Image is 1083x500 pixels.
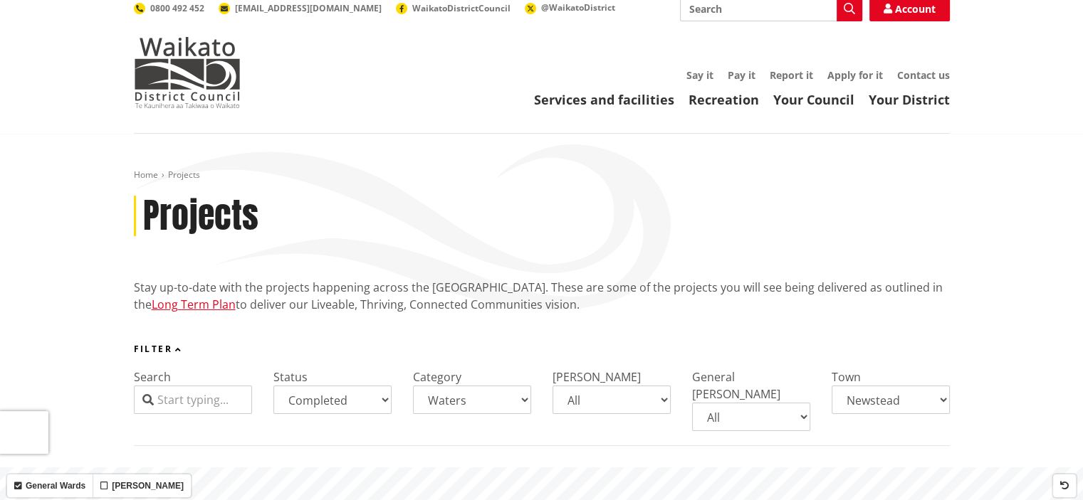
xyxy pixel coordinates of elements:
[689,91,759,108] a: Recreation
[134,169,950,181] nav: breadcrumb
[396,2,511,14] a: WaikatoDistrictCouncil
[770,68,813,82] a: Report it
[150,2,204,14] span: 0800 492 452
[7,474,93,497] label: General Wards
[168,169,200,181] span: Projects
[134,279,950,313] p: Stay up-to-date with the projects happening across the [GEOGRAPHIC_DATA]. These are some of the p...
[553,369,641,385] label: [PERSON_NAME]
[152,297,236,312] a: Long Term Plan
[534,91,674,108] a: Services and facilities
[686,68,713,82] a: Say it
[235,2,382,14] span: [EMAIL_ADDRESS][DOMAIN_NAME]
[692,369,780,402] label: General [PERSON_NAME]
[897,68,950,82] a: Contact us
[219,2,382,14] a: [EMAIL_ADDRESS][DOMAIN_NAME]
[525,1,615,14] a: @WaikatoDistrict
[1017,440,1069,491] iframe: Messenger Launcher
[827,68,883,82] a: Apply for it
[134,37,241,108] img: Waikato District Council - Te Kaunihera aa Takiwaa o Waikato
[134,2,204,14] a: 0800 492 452
[541,1,615,14] span: @WaikatoDistrict
[134,369,171,385] label: Search
[134,169,158,181] a: Home
[412,2,511,14] span: WaikatoDistrictCouncil
[832,369,861,385] label: Town
[134,385,252,414] input: Start typing...
[93,474,191,497] label: [PERSON_NAME]
[273,369,308,385] label: Status
[134,344,183,354] button: Filter
[143,196,258,237] h1: Projects
[728,68,755,82] a: Pay it
[413,369,461,385] label: Category
[869,91,950,108] a: Your District
[773,91,854,108] a: Your Council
